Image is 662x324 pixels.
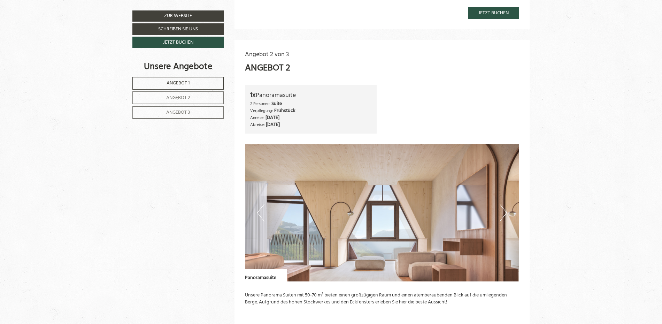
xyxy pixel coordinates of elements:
span: Angebot 1 [167,79,190,87]
a: Jetzt buchen [132,37,224,48]
div: Panoramasuite [250,90,372,100]
span: Angebot 2 [166,94,190,102]
button: Previous [257,204,264,221]
div: Angebot 2 [245,62,290,75]
div: Guten Tag, wie können wir Ihnen helfen? [5,18,99,37]
small: Verpflegung: [250,107,273,114]
button: Next [500,204,507,221]
small: 08:23 [10,32,95,36]
b: [DATE] [266,121,280,129]
span: Angebot 3 [166,108,190,116]
b: 1x [250,90,256,101]
a: Zur Website [132,10,224,22]
div: [DATE] [126,5,148,16]
small: Abreise: [250,121,265,128]
b: [DATE] [265,114,279,122]
small: 2 Personen: [250,100,270,107]
div: Berghotel Ratschings [10,20,95,25]
img: image [245,144,519,281]
p: Unsere Panorama Suiten mit 50-70 m² bieten einen großzügigen Raum und einen atemberaubenden Blick... [245,292,519,306]
span: Angebot 2 von 3 [245,50,289,60]
button: Senden [237,184,275,196]
div: Unsere Angebote [132,60,224,73]
b: Frühstück [274,107,295,115]
a: Schreiben Sie uns [132,23,224,35]
div: Panoramasuite [245,269,287,281]
small: Anreise: [250,114,264,121]
a: Jetzt buchen [468,7,519,19]
b: Suite [271,100,282,108]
